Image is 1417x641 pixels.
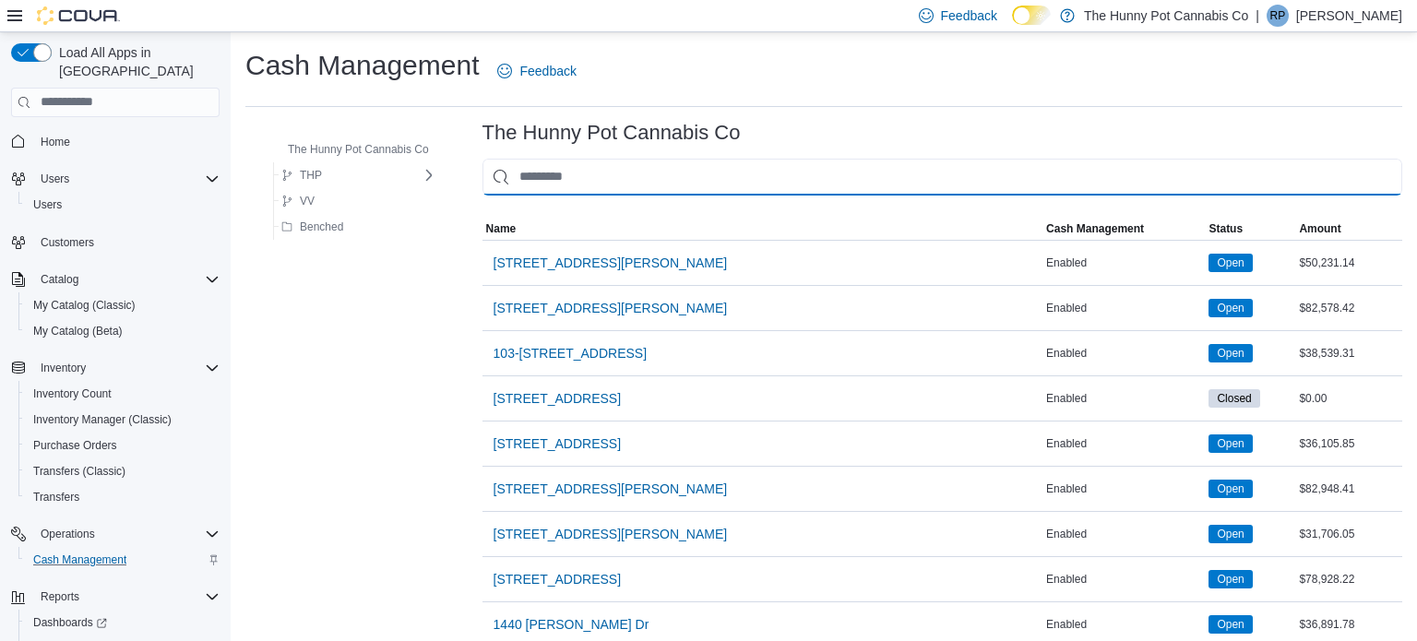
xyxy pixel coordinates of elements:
button: THP [274,164,329,186]
span: Catalog [33,268,220,291]
button: [STREET_ADDRESS][PERSON_NAME] [486,290,735,326]
div: Roger Pease [1267,5,1289,27]
button: Operations [33,523,102,545]
div: Enabled [1042,297,1205,319]
a: My Catalog (Classic) [26,294,143,316]
a: Customers [33,231,101,254]
span: Open [1209,299,1252,317]
span: Open [1209,434,1252,453]
button: Status [1205,218,1295,240]
span: [STREET_ADDRESS] [494,389,621,408]
button: [STREET_ADDRESS][PERSON_NAME] [486,516,735,552]
span: Users [33,168,220,190]
span: Dashboards [26,611,220,634]
button: 103-[STREET_ADDRESS] [486,335,655,372]
button: [STREET_ADDRESS][PERSON_NAME] [486,244,735,281]
a: Users [26,194,69,216]
span: Open [1209,344,1252,362]
div: $0.00 [1295,387,1402,410]
button: My Catalog (Beta) [18,318,227,344]
button: Operations [4,521,227,547]
p: | [1256,5,1259,27]
span: Open [1209,254,1252,272]
button: VV [274,190,322,212]
span: Transfers [33,490,79,504]
span: THP [300,168,322,183]
span: Open [1209,525,1252,543]
a: Inventory Count [26,383,119,405]
span: Users [41,172,69,186]
div: Enabled [1042,342,1205,364]
button: Inventory Count [18,381,227,407]
a: Home [33,131,77,153]
button: Users [4,166,227,192]
a: Transfers [26,486,87,508]
a: My Catalog (Beta) [26,320,130,342]
span: Purchase Orders [33,438,117,453]
span: 103-[STREET_ADDRESS] [494,344,648,362]
button: Catalog [33,268,86,291]
span: Operations [33,523,220,545]
span: Users [26,194,220,216]
button: [STREET_ADDRESS][PERSON_NAME] [486,470,735,507]
span: Open [1217,526,1244,542]
span: My Catalog (Beta) [26,320,220,342]
span: Transfers [26,486,220,508]
div: $78,928.22 [1295,568,1402,590]
button: Reports [33,586,87,608]
span: [STREET_ADDRESS][PERSON_NAME] [494,254,728,272]
span: Open [1217,435,1244,452]
a: Dashboards [26,611,114,634]
input: Dark Mode [1012,6,1051,25]
span: Name [486,221,517,236]
button: Inventory [33,357,93,379]
span: Open [1217,255,1244,271]
span: Open [1209,480,1252,498]
span: Inventory Count [26,383,220,405]
div: Enabled [1042,433,1205,455]
div: Enabled [1042,613,1205,635]
span: Catalog [41,272,78,287]
span: Open [1217,345,1244,362]
button: Users [33,168,77,190]
div: Enabled [1042,568,1205,590]
a: Transfers (Classic) [26,460,133,482]
button: Amount [1295,218,1402,240]
a: Dashboards [18,610,227,635]
div: $82,578.42 [1295,297,1402,319]
a: Cash Management [26,549,134,571]
div: Enabled [1042,387,1205,410]
button: Transfers [18,484,227,510]
span: Open [1217,616,1244,633]
span: Amount [1299,221,1340,236]
span: The Hunny Pot Cannabis Co [288,142,429,157]
button: Users [18,192,227,218]
button: Reports [4,584,227,610]
div: $31,706.05 [1295,523,1402,545]
button: Home [4,128,227,155]
div: $38,539.31 [1295,342,1402,364]
span: [STREET_ADDRESS][PERSON_NAME] [494,525,728,543]
span: Benched [300,220,343,234]
span: Open [1217,300,1244,316]
button: Name [482,218,1043,240]
span: Operations [41,527,95,541]
span: Open [1217,571,1244,588]
span: Open [1209,615,1252,634]
span: Home [41,135,70,149]
span: Cash Management [26,549,220,571]
span: Open [1209,570,1252,588]
span: Customers [41,235,94,250]
span: Transfers (Classic) [33,464,125,479]
button: [STREET_ADDRESS] [486,380,628,417]
span: Dashboards [33,615,107,630]
button: Cash Management [1042,218,1205,240]
span: Cash Management [33,552,126,567]
div: Enabled [1042,478,1205,500]
span: Home [33,130,220,153]
span: Dark Mode [1012,25,1013,26]
div: Enabled [1042,252,1205,274]
button: The Hunny Pot Cannabis Co [262,138,436,160]
span: Inventory [33,357,220,379]
a: Inventory Manager (Classic) [26,409,179,431]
